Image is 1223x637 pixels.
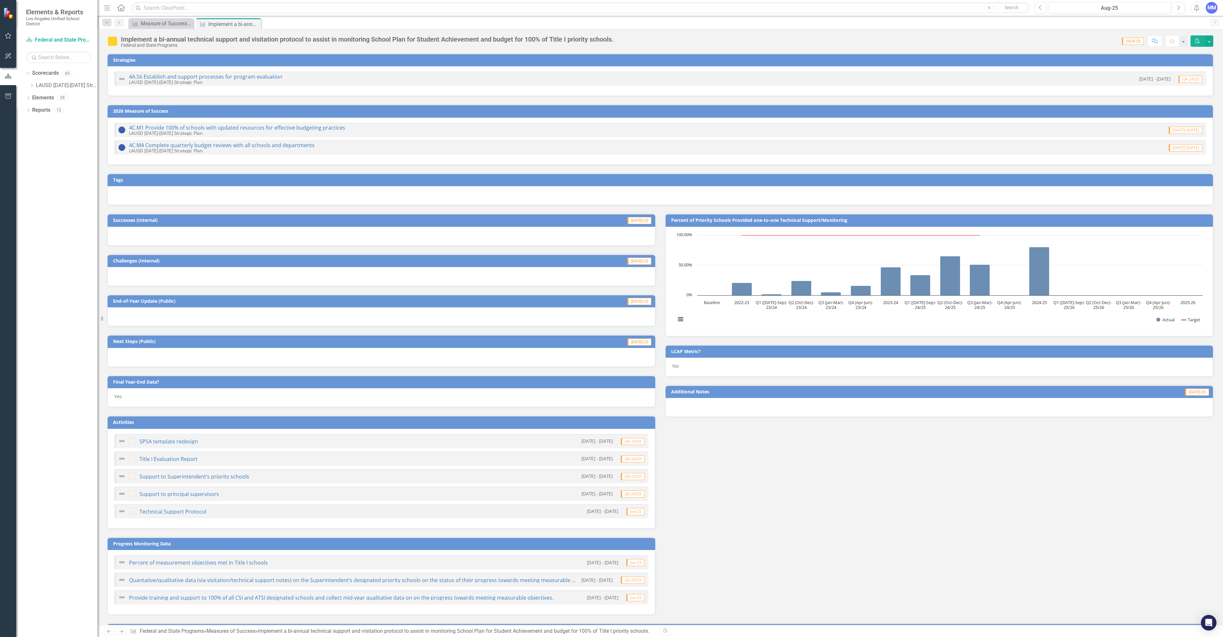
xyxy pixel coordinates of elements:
path: Q3 (Jan-Mar)-24/25, 51.23. Actual. [970,264,990,295]
div: Federal and State Programs [121,43,614,48]
text: Q3 (Jan-Mar)- 23/24 [818,299,844,310]
text: Q4 (Apr-Jun)- 25/26 [1146,299,1171,310]
span: [DATE]-[DATE] [1169,127,1202,134]
span: 2024-25 [1122,38,1144,45]
a: Scorecards [32,70,59,77]
small: Los Angeles Unified School District [26,16,91,27]
text: Q4 (Apr-Jun)- 23/24 [848,299,873,310]
h3: Tags [113,177,1210,182]
text: Q2 (Oct-Dec)- 23/24 [788,299,814,310]
div: Aug-25 [1051,4,1168,12]
span: Jun-25 [626,594,644,601]
span: Q4-24/25 [621,577,644,584]
text: 50.00% [679,262,692,268]
div: 29 [57,95,68,101]
text: 2022-23 [734,299,749,305]
path: 2023-24, 47. Actual. [881,267,901,295]
text: 100.00% [676,232,692,237]
small: [DATE] - [DATE] [581,490,613,497]
text: 2025-26 [1180,299,1195,305]
text: Q4 (Apr-Jun)- 24/25 [997,299,1022,310]
div: 65 [62,70,72,76]
span: Q4-24/25 [621,490,644,498]
a: Federal and State Programs [140,628,204,634]
small: LAUSD [DATE]-[DATE] Strategic Plan [129,147,202,154]
button: Show Target [1180,316,1201,323]
span: Jun-25 [626,508,644,515]
img: Not Defined [118,75,126,83]
svg: Interactive chart [672,232,1206,329]
img: Not Defined [118,507,126,515]
img: Not Defined [118,558,126,566]
h3: End-of-Year Update (Public) [113,299,499,303]
span: Q4-24/25 [621,473,644,480]
a: Measures of Success [206,628,255,634]
a: 4C.M1 Provide 100% of schools with updated resources for effective budgeting practices [129,124,345,131]
text: Q1 ([DATE]-Sep)- 25/26 [1053,299,1085,310]
h3: Challenges (Internal) [113,258,465,263]
span: Q4-24/25 [621,455,644,463]
h3: Strategies [113,57,1210,62]
a: Technical Support Protocol [139,508,206,515]
path: Q2 (Oct-Dec)-24/25, 65.28. Actual. [940,256,960,295]
text: Q1 ([DATE]-Sep)- 24/25 [904,299,936,310]
a: Quantative/qualitative data (via visitation/technical support notes) on the Superintendent’s desi... [129,577,707,584]
span: [DATE]-25 [627,338,651,346]
a: Provide training and support to 100% of all CSI and ATSI designated schools and collect mid-year ... [129,594,553,601]
img: Not Defined [118,576,126,584]
text: 2023-24 [883,299,898,305]
span: Elements & Reports [26,8,91,16]
span: [DATE]-25 [627,298,651,305]
button: Show Actual [1156,316,1175,323]
button: Aug-25 [1048,2,1171,14]
text: 0% [686,292,692,298]
small: LAUSD [DATE]-[DATE] Strategic Plan [129,79,202,85]
h3: Final Year-End Data? [113,379,652,384]
img: At or Above Plan [118,126,126,134]
img: Not Defined [118,437,126,445]
div: Implement a bi-annual technical support and visitation protocol to assist in monitoring School Pl... [258,628,649,634]
button: MM [1206,2,1217,14]
small: [DATE] - [DATE] [587,508,618,514]
h3: Additional Notes [671,389,998,394]
text: Q1 ([DATE]-Sep)- 23/24 [756,299,787,310]
path: 2022-23, 21. Actual. [732,283,752,295]
a: SPSA template redesign [139,438,198,445]
h3: 2026 Measure of Success [113,108,1210,113]
div: Measure of Success - Scorecard Report [141,19,192,28]
a: Title I Evaluation Report [139,455,198,463]
g: Actual, series 1 of 2. Bar series with 17 bars. [712,235,1188,296]
input: Search Below... [26,52,91,63]
img: Not Defined [118,472,126,480]
div: » » [130,628,655,635]
a: Measure of Success - Scorecard Report [130,19,192,28]
small: [DATE] - [DATE] [587,559,618,566]
text: Baseline [704,299,720,305]
a: Federal and State Programs [26,36,91,44]
a: Support to Superintendent’s priority schools [139,473,249,480]
a: Elements [32,94,54,102]
h3: Progress Monitoring Data [113,541,652,546]
h3: Next Steps (Public) [113,339,454,344]
span: [DATE]-25 [1185,389,1209,396]
small: [DATE] - [DATE] [1139,76,1170,82]
span: Yes [114,393,122,400]
div: Implement a bi-annual technical support and visitation protocol to assist in monitoring School Pl... [121,36,614,43]
img: At or Above Plan [118,144,126,151]
h3: Activities [113,420,652,425]
div: Chart. Highcharts interactive chart. [672,232,1206,329]
span: Jun-25 [626,559,644,566]
img: Not Defined [118,593,126,601]
path: Q3 (Jan-Mar)-23/24, 5. Actual. [821,292,841,295]
input: Search ClearPoint... [132,2,1030,14]
span: Q4-24/25 [621,438,644,445]
a: LAUSD [DATE]-[DATE] Strategic Plan [36,82,98,89]
img: Not Defined [118,455,126,463]
a: 4C.M4 Complete quarterly budget reviews with all schools and departments [129,142,315,149]
path: Q1 (Jul-Sep)-24/25, 33.88. Actual. [910,275,930,295]
span: [DATE]-[DATE] [1169,144,1202,151]
small: [DATE] - [DATE] [587,594,618,601]
h3: Percent of Priority Schools Provided one-to-one Technical Support/Monitoring [671,218,1210,223]
path: 2024-25, 80.16. Actual. [1029,247,1049,295]
text: Q2 (Oct-Dec)- 25/26 [1086,299,1112,310]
